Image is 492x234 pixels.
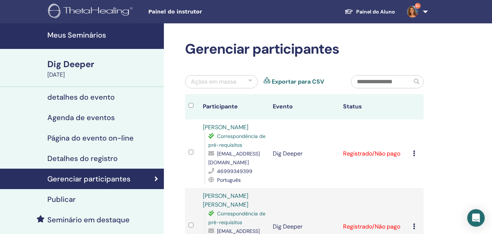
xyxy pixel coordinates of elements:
h4: Seminário em destaque [47,215,130,224]
h4: detalhes do evento [47,93,115,101]
a: Exportar para CSV [272,77,324,86]
img: default.jpg [407,6,418,18]
div: Ações em massa [191,77,236,86]
a: [PERSON_NAME] [203,123,248,131]
td: Dig Deeper [269,119,339,188]
th: Status [339,94,410,119]
h4: Meus Seminários [47,31,160,39]
div: Dig Deeper [47,58,160,70]
h4: Gerenciar participantes [47,174,130,183]
span: Português [217,177,241,183]
img: graduation-cap-white.svg [345,8,353,15]
a: [PERSON_NAME] [PERSON_NAME] [203,192,248,208]
span: Correspondência de pré-requisitos [208,133,265,148]
h4: Publicar [47,195,76,204]
div: Open Intercom Messenger [467,209,485,227]
h4: Agenda de eventos [47,113,115,122]
span: Correspondência de pré-requisitos [208,210,265,226]
th: Participante [199,94,269,119]
img: logo.png [48,4,135,20]
th: Evento [269,94,339,119]
a: Painel do Aluno [339,5,401,19]
div: [DATE] [47,70,160,79]
span: Painel do instrutor [148,8,257,16]
span: 9+ [415,3,421,9]
h4: Detalhes do registro [47,154,118,163]
span: 46999349399 [217,168,252,174]
h4: Página do evento on-line [47,134,134,142]
a: Dig Deeper[DATE] [43,58,164,79]
h2: Gerenciar participantes [185,41,424,58]
span: [EMAIL_ADDRESS][DOMAIN_NAME] [208,150,260,166]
